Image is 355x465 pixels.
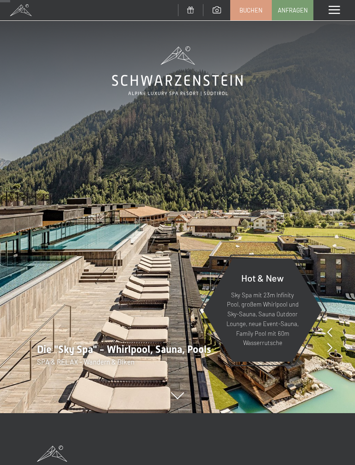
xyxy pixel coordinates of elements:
a: Hot & New Sky Spa mit 23m Infinity Pool, großem Whirlpool und Sky-Sauna, Sauna Outdoor Lounge, ne... [202,258,323,362]
a: Anfragen [272,0,313,20]
span: Die "Sky Spa" - Whirlpool, Sauna, Pools [37,344,211,355]
span: Anfragen [278,6,308,14]
span: 8 [331,357,334,367]
span: 1 [325,357,328,367]
span: SPA & RELAX - Wandern & Biken [37,358,135,366]
span: Hot & New [241,272,284,283]
span: Buchen [239,6,263,14]
a: Buchen [231,0,271,20]
span: / [328,357,331,367]
p: Sky Spa mit 23m Infinity Pool, großem Whirlpool und Sky-Sauna, Sauna Outdoor Lounge, neue Event-S... [226,290,300,348]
